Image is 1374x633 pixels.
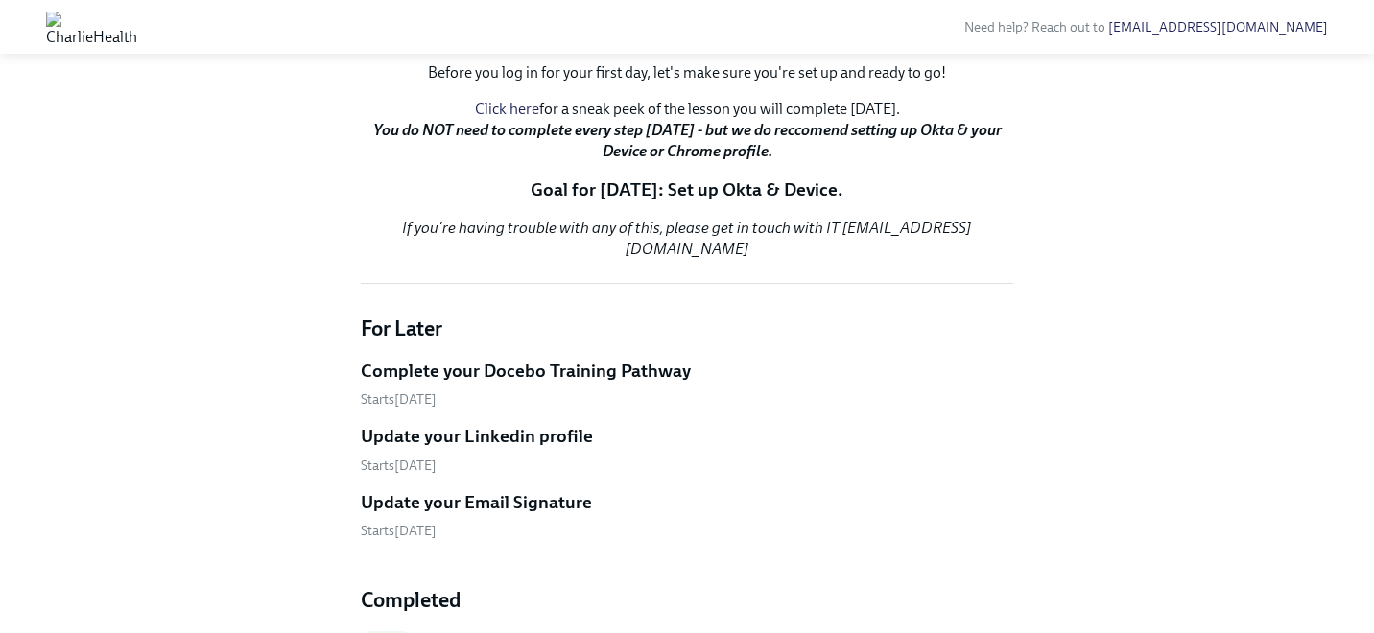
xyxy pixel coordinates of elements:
p: for a sneak peek of the lesson you will complete [DATE]. [361,99,1013,162]
h4: Completed [361,586,1013,615]
span: Need help? Reach out to [964,19,1328,35]
span: Monday, August 18th 2025, 9:00 am [361,391,437,408]
a: Update your Linkedin profileStarts[DATE] [361,424,1013,475]
h5: Update your Email Signature [361,490,592,515]
p: Goal for [DATE]: Set up Okta & Device. [361,177,1013,202]
a: [EMAIL_ADDRESS][DOMAIN_NAME] [1108,19,1328,35]
a: Click here [475,100,539,118]
h5: Complete your Docebo Training Pathway [361,359,691,384]
span: Monday, August 18th 2025, 9:00 am [361,523,437,539]
h5: Update your Linkedin profile [361,424,593,449]
a: Complete your Docebo Training PathwayStarts[DATE] [361,359,1013,410]
em: If you're having trouble with any of this, please get in touch with IT [EMAIL_ADDRESS][DOMAIN_NAME] [402,219,972,258]
h4: For Later [361,315,1013,343]
a: Update your Email SignatureStarts[DATE] [361,490,1013,541]
p: Before you log in for your first day, let's make sure you're set up and ready to go! [361,62,1013,83]
strong: You do NOT need to complete every step [DATE] - but we do reccomend setting up Okta & your Device... [373,121,1002,160]
img: CharlieHealth [46,12,137,42]
span: Monday, August 18th 2025, 9:00 am [361,457,437,474]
